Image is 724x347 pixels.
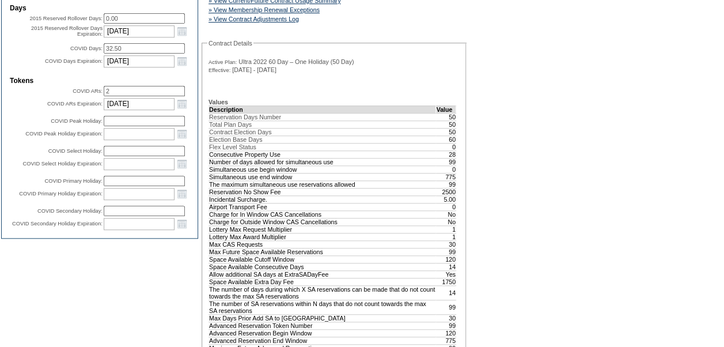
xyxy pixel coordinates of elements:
label: COVID Primary Holiday Expiration: [19,191,103,197]
td: Simultaneous use begin window [209,165,436,173]
td: Tokens [10,77,189,85]
td: Max Future Space Available Reservations [209,248,436,255]
label: COVID Primary Holiday: [44,178,103,184]
span: Reservation Days Number [209,114,281,120]
td: Description [209,105,436,113]
td: Value [436,105,456,113]
a: Open the calendar popup. [176,55,188,67]
a: Open the calendar popup. [176,187,188,200]
td: 30 [436,240,456,248]
td: 0 [436,143,456,150]
span: Flex Level Status [209,144,256,150]
a: » View Contract Adjustments Log [209,16,299,22]
td: 99 [436,300,456,314]
td: 28 [436,150,456,158]
td: The number of days during which X SA reservations can be made that do not count towards the max S... [209,285,436,300]
td: 99 [436,180,456,188]
label: COVID Secondary Holiday: [37,208,103,214]
td: 0 [436,165,456,173]
span: [DATE] - [DATE] [232,66,276,73]
label: 2015 Reserved Rollover Days: [29,16,103,21]
td: Airport Transport Fee [209,203,436,210]
td: 14 [436,263,456,270]
td: Space Available Cutoff Window [209,255,436,263]
td: Charge for Outside Window CAS Cancellations [209,218,436,225]
td: 1 [436,233,456,240]
a: » View Membership Renewal Exceptions [209,6,320,13]
td: 1750 [436,278,456,285]
td: 775 [436,337,456,344]
label: COVID ARs Expiration: [47,101,103,107]
td: 50 [436,113,456,120]
td: Advanced Reservation End Window [209,337,436,344]
td: Advanced Reservation Begin Window [209,329,436,337]
label: COVID Secondary Holiday Expiration: [12,221,103,227]
td: Space Available Consecutive Days [209,263,436,270]
label: COVID ARs: [73,88,103,94]
td: Reservation No Show Fee [209,188,436,195]
span: Active Plan: [209,59,237,66]
a: Open the calendar popup. [176,127,188,140]
td: 120 [436,255,456,263]
td: 99 [436,158,456,165]
span: Total Plan Days [209,121,252,128]
span: Effective: [209,67,230,74]
td: The number of SA reservations within N days that do not count towards the max SA reservations [209,300,436,314]
td: 30 [436,314,456,322]
td: Incidental Surcharge. [209,195,436,203]
td: Days [10,4,189,12]
td: 99 [436,322,456,329]
label: COVID Select Holiday Expiration: [23,161,103,167]
td: 14 [436,285,456,300]
a: Open the calendar popup. [176,97,188,110]
td: 50 [436,120,456,128]
td: Lottery Max Award Multiplier [209,233,436,240]
td: Max CAS Requests [209,240,436,248]
a: Open the calendar popup. [176,25,188,37]
td: Space Available Extra Day Fee [209,278,436,285]
label: COVID Days Expiration: [45,58,103,64]
td: 2500 [436,188,456,195]
label: COVID Peak Holiday: [51,118,103,124]
td: Charge for In Window CAS Cancellations [209,210,436,218]
td: 0 [436,203,456,210]
span: Ultra 2022 60 Day – One Holiday (50 Day) [238,58,354,65]
b: Values [209,99,228,105]
td: Allow additional SA days at ExtraSADayFee [209,270,436,278]
td: Consecutive Property Use [209,150,436,158]
td: 99 [436,248,456,255]
label: COVID Days: [70,46,103,51]
label: COVID Select Holiday: [48,148,103,154]
td: 1 [436,225,456,233]
span: Contract Election Days [209,129,271,135]
a: Open the calendar popup. [176,157,188,170]
td: Lottery Max Request Multiplier [209,225,436,233]
td: 775 [436,173,456,180]
td: Advanced Reservation Token Number [209,322,436,329]
td: Simultaneous use end window [209,173,436,180]
td: 120 [436,329,456,337]
td: Max Days Prior Add SA to [GEOGRAPHIC_DATA] [209,314,436,322]
label: COVID Peak Holiday Expiration: [25,131,103,137]
td: 5.00 [436,195,456,203]
td: Yes [436,270,456,278]
td: No [436,210,456,218]
td: No [436,218,456,225]
td: The maximum simultaneous use reservations allowed [209,180,436,188]
a: Open the calendar popup. [176,217,188,230]
td: 50 [436,128,456,135]
span: Election Base Days [209,136,262,143]
td: 60 [436,135,456,143]
td: Number of days allowed for simultaneous use [209,158,436,165]
label: 2015 Reserved Rollover Days Expiration: [31,25,103,37]
legend: Contract Details [207,40,253,47]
